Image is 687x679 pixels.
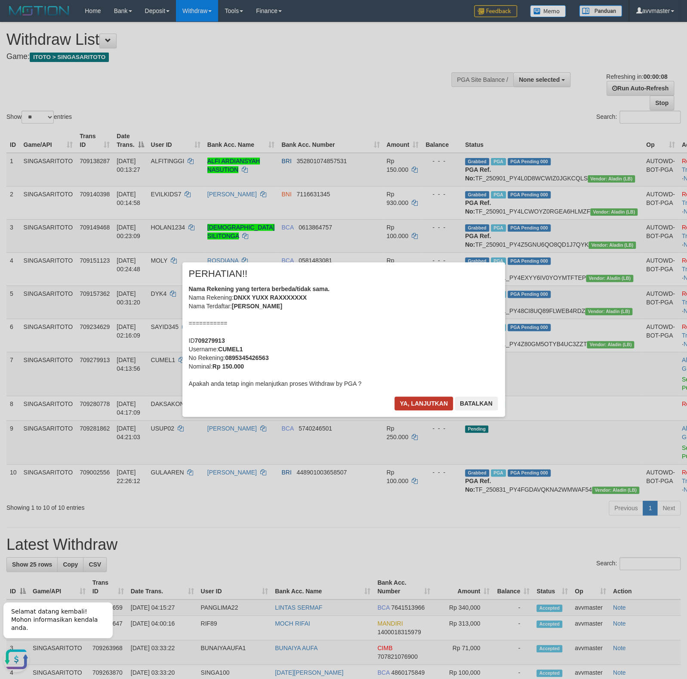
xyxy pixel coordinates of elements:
[218,346,243,353] b: CUMEL1
[394,397,453,410] button: Ya, lanjutkan
[195,337,225,344] b: 709279913
[189,270,248,278] span: PERHATIAN!!
[189,285,330,292] b: Nama Rekening yang tertera berbeda/tidak sama.
[3,50,29,76] button: Open LiveChat chat widget
[189,285,499,388] div: Nama Rekening: Nama Terdaftar: =========== ID Username: No Rekening: Nominal: Apakah anda tetap i...
[455,397,498,410] button: Batalkan
[213,363,244,370] b: Rp 150.000
[234,294,307,301] b: DNXX YUXX RAXXXXXXX
[225,354,268,361] b: 0895345426563
[11,12,98,35] span: Selamat datang kembali! Mohon informasikan kendala anda.
[232,303,282,310] b: [PERSON_NAME]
